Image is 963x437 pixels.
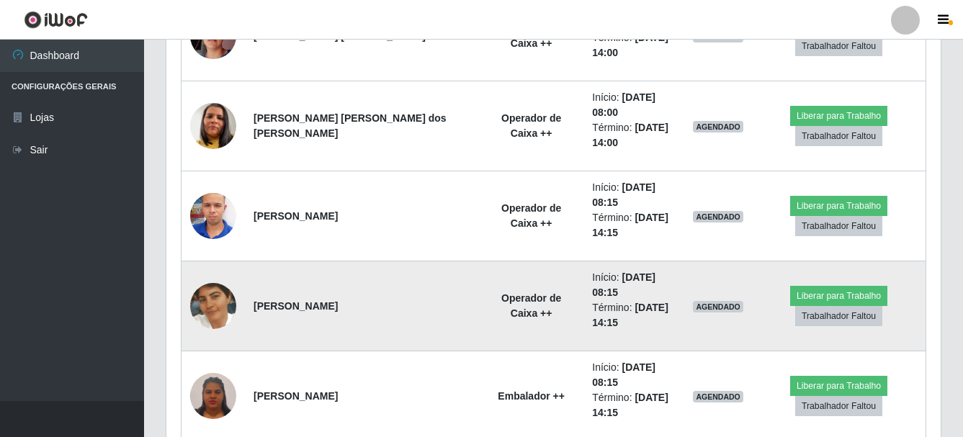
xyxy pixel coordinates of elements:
[795,306,882,326] button: Trabalhador Faltou
[592,91,655,118] time: [DATE] 08:00
[592,30,676,60] li: Término:
[795,126,882,146] button: Trabalhador Faltou
[592,90,676,120] li: Início:
[254,30,426,42] strong: [PERSON_NAME] [PERSON_NAME]
[592,120,676,150] li: Término:
[190,175,236,257] img: 1739284083835.jpeg
[795,396,882,416] button: Trabalhador Faltou
[254,210,338,222] strong: [PERSON_NAME]
[592,210,676,240] li: Término:
[592,360,676,390] li: Início:
[795,216,882,236] button: Trabalhador Faltou
[592,181,655,208] time: [DATE] 08:15
[790,196,887,216] button: Liberar para Trabalho
[790,376,887,396] button: Liberar para Trabalho
[501,202,561,229] strong: Operador de Caixa ++
[790,106,887,126] button: Liberar para Trabalho
[592,390,676,420] li: Término:
[693,211,743,222] span: AGENDADO
[693,391,743,402] span: AGENDADO
[693,301,743,312] span: AGENDADO
[498,390,565,402] strong: Embalador ++
[190,371,236,420] img: 1752886707341.jpeg
[254,300,338,312] strong: [PERSON_NAME]
[795,36,882,56] button: Trabalhador Faltou
[592,361,655,388] time: [DATE] 08:15
[693,121,743,132] span: AGENDADO
[190,265,236,347] img: 1737588707285.jpeg
[790,286,887,306] button: Liberar para Trabalho
[592,180,676,210] li: Início:
[592,270,676,300] li: Início:
[592,300,676,330] li: Término:
[190,85,236,167] img: 1734375096021.jpeg
[254,390,338,402] strong: [PERSON_NAME]
[501,292,561,319] strong: Operador de Caixa ++
[24,11,88,29] img: CoreUI Logo
[501,112,561,139] strong: Operador de Caixa ++
[254,112,447,139] strong: [PERSON_NAME] [PERSON_NAME] dos [PERSON_NAME]
[592,271,655,298] time: [DATE] 08:15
